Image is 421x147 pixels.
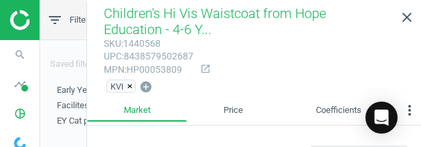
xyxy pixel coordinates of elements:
[104,63,193,76] div: : HP00053809
[139,80,153,94] i: add_circle
[104,50,193,63] div: : 8438579502687
[110,80,124,92] span: KVI
[365,102,398,134] div: Open Intercom Messenger
[47,12,63,28] i: filter_list
[280,99,398,122] a: Coefficients
[87,99,187,122] a: Market
[57,100,89,110] span: Facilites
[127,80,135,92] button: ×
[187,99,279,122] a: Price
[10,10,105,30] img: ajHJNr6hYgQAAAAASUVORK5CYII=
[57,116,131,126] span: EY Cat plus non KVI
[57,85,155,95] span: Early Years - Full Category
[7,101,33,126] i: pie_chart_outlined
[200,63,211,74] i: open_in_new
[104,5,326,37] span: Children's Hi Vis Waistcoat from Hope Education - 4-6 Y...
[7,71,33,97] i: timeline
[7,42,33,67] i: search
[398,99,421,126] button: more_vert
[139,80,153,95] button: add_circle
[127,82,133,92] span: ×
[40,40,220,78] div: Saved filters
[104,64,124,75] span: mpn
[104,38,121,49] span: sku
[104,37,193,50] div: : 1440568
[402,102,418,118] i: more_vert
[399,9,415,25] i: close
[70,14,93,26] span: Filters
[193,63,211,76] a: open_in_new
[104,51,122,61] span: upc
